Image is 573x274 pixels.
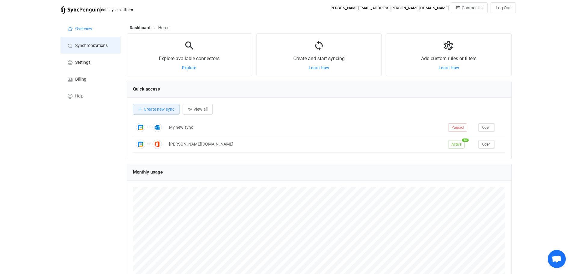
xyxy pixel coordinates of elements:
img: Office 365 Calendar Meetings [152,140,162,149]
a: Synchronizations [60,37,121,54]
span: View all [193,107,208,112]
button: Open [478,123,494,132]
button: Contact Us [451,2,488,13]
img: Google Calendar Meetings [136,140,145,149]
a: Settings [60,54,121,70]
div: My new sync [166,124,445,131]
button: View all [183,104,213,115]
a: Overview [60,20,121,37]
img: Outlook Calendar Meetings [152,123,162,132]
span: Log Out [496,5,511,10]
span: Active [448,140,465,149]
span: Settings [75,60,91,65]
a: Open [478,142,494,146]
img: syncpenguin.svg [60,6,100,14]
span: Monthly usage [133,169,163,175]
span: | [100,5,101,14]
span: Synchronizations [75,43,108,48]
a: Open [478,125,494,130]
span: Home [158,25,169,30]
span: data sync platform [101,8,133,12]
button: Open [478,140,494,149]
span: Create and start syncing [293,56,345,61]
span: Open [482,142,491,146]
a: Billing [60,70,121,87]
span: 10 [462,138,469,142]
span: Open [482,125,491,130]
span: Quick access [133,86,160,92]
a: Help [60,87,121,104]
span: Dashboard [130,25,150,30]
div: [PERSON_NAME][DOMAIN_NAME] [166,141,445,148]
span: Add custom rules or filters [421,56,476,61]
div: [PERSON_NAME][EMAIL_ADDRESS][PERSON_NAME][DOMAIN_NAME] [330,6,448,10]
div: Breadcrumb [130,26,169,30]
span: Explore available connectors [159,56,220,61]
a: Learn How [439,65,459,70]
span: Paused [448,123,467,132]
button: Log Out [491,2,516,13]
div: Open chat [548,250,566,268]
span: Create new sync [144,107,174,112]
span: Billing [75,77,86,82]
span: Contact Us [462,5,482,10]
button: Create new sync [133,104,180,115]
a: |data sync platform [60,5,133,14]
span: Help [75,94,84,99]
img: Google Calendar Meetings [136,123,145,132]
a: Explore [182,65,196,70]
a: Learn How [309,65,329,70]
span: Overview [75,26,92,31]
